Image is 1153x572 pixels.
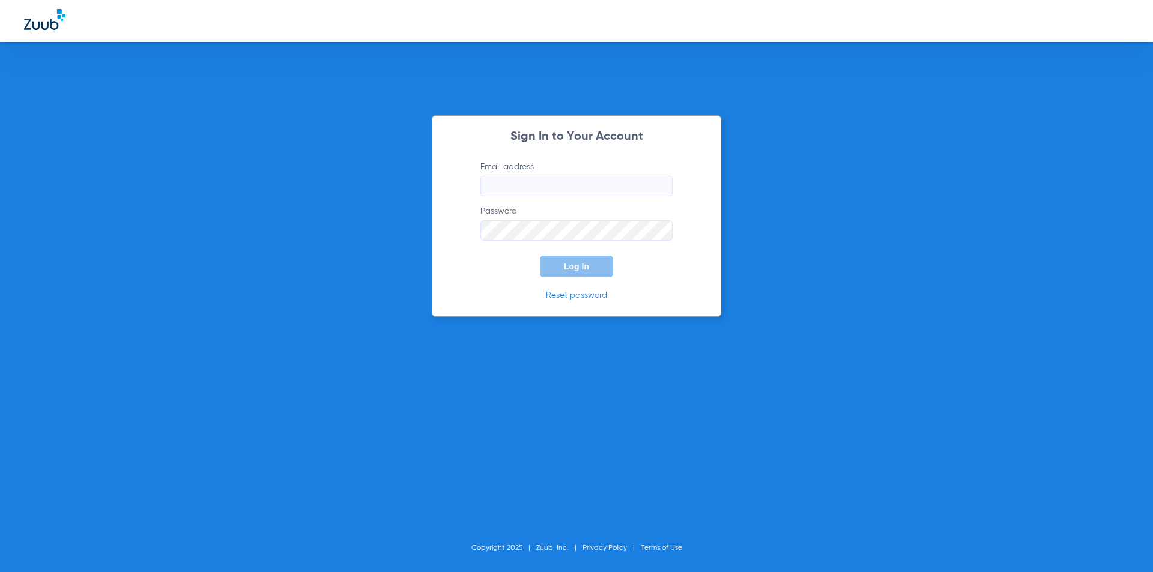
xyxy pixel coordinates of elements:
[480,161,673,196] label: Email address
[583,544,627,552] a: Privacy Policy
[536,542,583,554] li: Zuub, Inc.
[540,256,613,277] button: Log In
[546,291,607,300] a: Reset password
[564,262,589,271] span: Log In
[24,9,65,30] img: Zuub Logo
[480,220,673,241] input: Password
[480,205,673,241] label: Password
[462,131,691,143] h2: Sign In to Your Account
[480,176,673,196] input: Email address
[641,544,682,552] a: Terms of Use
[471,542,536,554] li: Copyright 2025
